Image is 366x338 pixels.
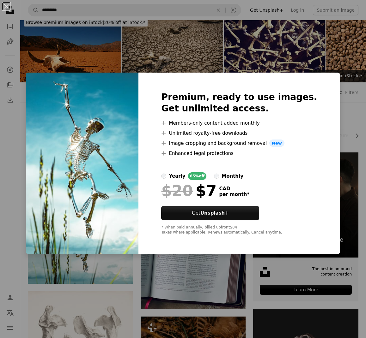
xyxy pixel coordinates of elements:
[161,174,166,179] input: yearly65%off
[161,139,317,147] li: Image cropping and background removal
[161,206,259,220] button: GetUnsplash+
[188,172,207,180] div: 65% off
[169,172,185,180] div: yearly
[161,119,317,127] li: Members-only content added monthly
[161,129,317,137] li: Unlimited royalty-free downloads
[214,174,219,179] input: monthly
[200,210,229,216] strong: Unsplash+
[161,150,317,157] li: Enhanced legal protections
[161,225,317,235] div: * When paid annually, billed upfront $84 Taxes where applicable. Renews automatically. Cancel any...
[161,182,193,199] span: $20
[219,186,249,192] span: CAD
[26,73,138,254] img: premium_photo-1721310985165-4e6e63d5e7a1
[222,172,243,180] div: monthly
[219,192,249,197] span: per month *
[161,182,217,199] div: $7
[161,92,317,114] h2: Premium, ready to use images. Get unlimited access.
[269,139,284,147] span: New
